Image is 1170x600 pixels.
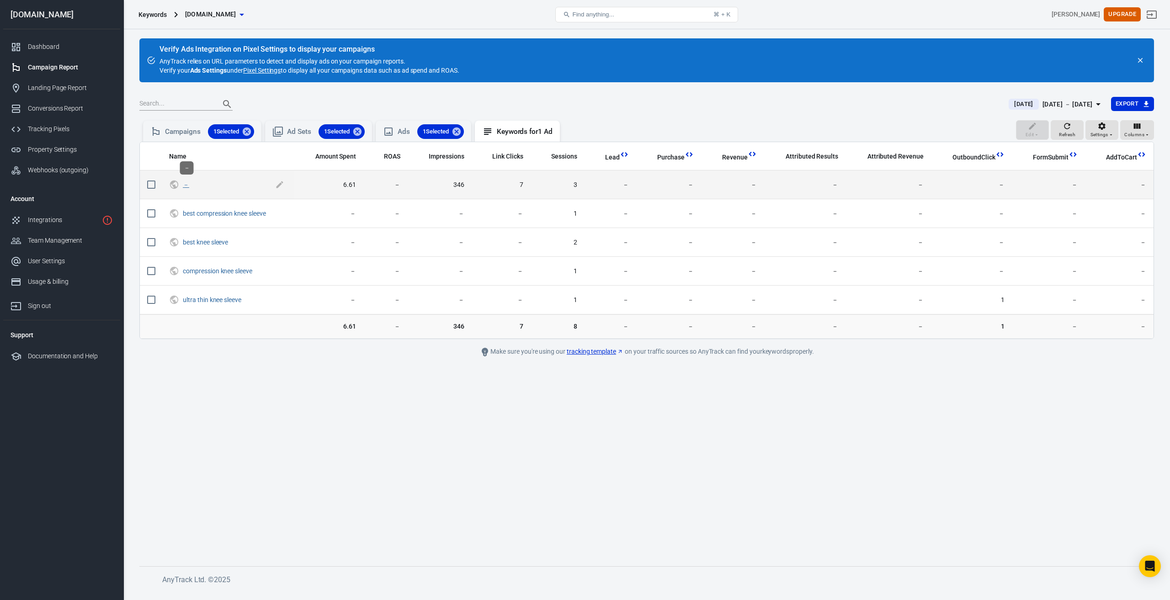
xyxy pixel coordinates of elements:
span: － [415,296,464,305]
div: scrollable content [140,142,1154,339]
button: Upgrade [1104,7,1141,21]
span: － [708,209,757,218]
div: AnyTrack relies on URL parameters to detect and display ads on your campaign reports. Verify your... [160,46,459,75]
span: － [1019,181,1078,190]
span: － [371,296,400,305]
span: － [938,209,1005,218]
button: Refresh [1051,120,1084,140]
span: － [708,181,757,190]
button: close [1134,54,1147,67]
span: Columns [1124,131,1144,139]
a: Pixel Settings [243,66,281,75]
span: － [592,181,629,190]
span: － [592,238,629,247]
span: Find anything... [572,11,614,18]
span: The number of times your ads were on screen. [417,151,464,162]
span: － [479,238,523,247]
a: Sign out [1141,4,1163,26]
span: － [938,238,1005,247]
div: Webhooks (outgoing) [28,165,113,175]
span: 6.61 [301,322,356,331]
span: 1 [938,322,1005,331]
div: Dashboard [28,42,113,52]
span: Settings [1090,131,1108,139]
span: Refresh [1059,131,1075,139]
a: Dashboard [3,37,120,57]
div: 1Selected [319,124,365,139]
svg: UTM & Web Traffic [169,237,179,248]
span: － [853,322,924,331]
span: － [1092,238,1146,247]
span: 1 [938,296,1005,305]
span: 7 [479,181,523,190]
span: best knee sleeve [183,239,229,245]
span: － [1092,322,1146,331]
div: User Settings [28,256,113,266]
span: － [371,322,400,331]
span: － [371,181,400,190]
span: － [592,296,629,305]
span: The number of clicks on links within the ad that led to advertiser-specified destinations [492,151,523,162]
span: FormSubmit [1033,153,1069,162]
span: The total conversions attributed according to your ad network (Facebook, Google, etc.) [774,151,838,162]
div: Usage & billing [28,277,113,287]
span: － [301,267,356,276]
span: 1 [538,209,577,218]
button: Settings [1085,120,1118,140]
span: － [643,322,694,331]
span: － [643,296,694,305]
span: 2 [538,238,577,247]
span: Lead [593,153,620,162]
span: 1 Selected [208,127,245,136]
span: － [771,267,838,276]
span: The number of times your ads were on screen. [429,151,464,162]
a: Tracking Pixels [3,119,120,139]
button: Columns [1120,120,1154,140]
span: － [771,181,838,190]
li: Account [3,188,120,210]
li: Support [3,324,120,346]
button: Export [1111,97,1154,111]
span: － [371,209,400,218]
a: User Settings [3,251,120,271]
span: Sessions [539,152,577,161]
span: － [1092,267,1146,276]
span: Link Clicks [492,152,523,161]
div: Campaigns [165,124,254,139]
button: Find anything...⌘ + K [555,7,738,22]
span: The total return on ad spend [372,151,400,162]
span: Purchase [657,153,685,162]
a: Integrations [3,210,120,230]
span: － [643,209,694,218]
div: Make sure you're using our on your traffic sources so AnyTrack can find your keywords properly. [441,346,852,357]
a: Landing Page Report [3,78,120,98]
button: [DOMAIN_NAME] [181,6,247,23]
span: 346 [415,181,464,190]
span: － [853,209,924,218]
span: － [771,322,838,331]
svg: UTM & Web Traffic [169,265,179,276]
div: Account id: 2PjfhOxw [1052,10,1100,19]
span: － [708,238,757,247]
div: Integrations [28,215,98,225]
span: Amount Spent [315,152,356,161]
span: Total revenue calculated by AnyTrack. [710,152,748,163]
div: Property Settings [28,145,113,154]
span: － [853,238,924,247]
span: The total revenue attributed according to your ad network (Facebook, Google, etc.) [867,151,924,162]
span: The estimated total amount of money you've spent on your campaign, ad set or ad during its schedule. [303,151,356,162]
span: The total return on ad spend [384,151,400,162]
span: Revenue [722,153,748,162]
span: Purchase [645,153,685,162]
span: ultra thin knee sleeve [183,296,243,303]
span: 346 [415,322,464,331]
span: － [1019,322,1078,331]
a: tracking template [567,347,623,356]
span: 1 [538,267,577,276]
div: 1Selected [208,124,255,139]
div: Landing Page Report [28,83,113,93]
svg: This column is calculated from AnyTrack real-time data [1069,150,1078,159]
span: － [643,238,694,247]
span: － [853,181,924,190]
span: － [1092,181,1146,190]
